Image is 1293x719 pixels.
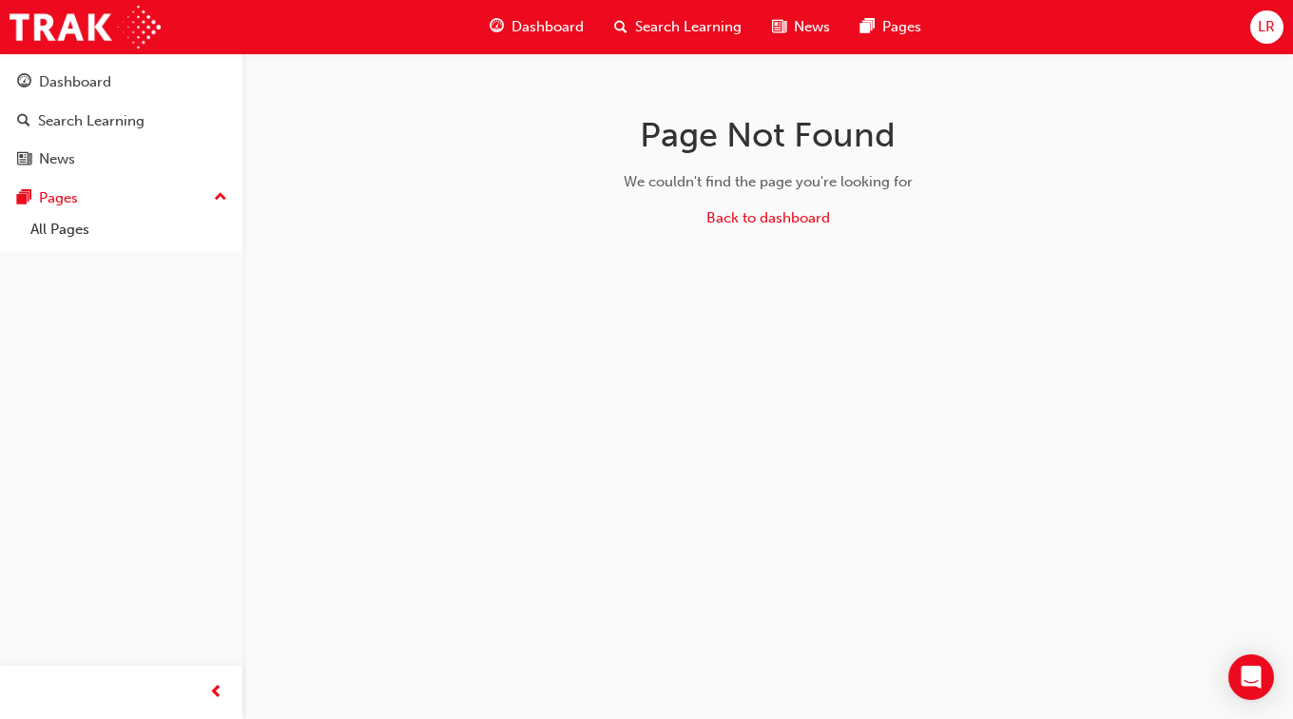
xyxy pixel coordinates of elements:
[467,171,1070,193] div: We couldn't find the page you're looking for
[209,681,223,705] span: prev-icon
[8,61,235,181] button: DashboardSearch LearningNews
[214,185,227,210] span: up-icon
[8,65,235,100] a: Dashboard
[614,15,627,39] span: search-icon
[10,6,161,49] img: Trak
[17,113,30,130] span: search-icon
[467,114,1070,156] h1: Page Not Found
[1258,16,1275,38] span: LR
[38,110,145,132] div: Search Learning
[845,8,936,47] a: pages-iconPages
[772,15,786,39] span: news-icon
[1228,654,1274,700] div: Open Intercom Messenger
[757,8,845,47] a: news-iconNews
[1250,10,1283,44] button: LR
[706,209,830,226] a: Back to dashboard
[490,15,504,39] span: guage-icon
[511,16,584,38] span: Dashboard
[8,181,235,216] button: Pages
[39,71,111,93] div: Dashboard
[794,16,830,38] span: News
[8,142,235,177] a: News
[39,187,78,209] div: Pages
[860,15,875,39] span: pages-icon
[599,8,757,47] a: search-iconSearch Learning
[635,16,742,38] span: Search Learning
[17,74,31,91] span: guage-icon
[17,190,31,207] span: pages-icon
[8,104,235,139] a: Search Learning
[39,148,75,170] div: News
[23,215,235,244] a: All Pages
[474,8,599,47] a: guage-iconDashboard
[17,151,31,168] span: news-icon
[882,16,921,38] span: Pages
